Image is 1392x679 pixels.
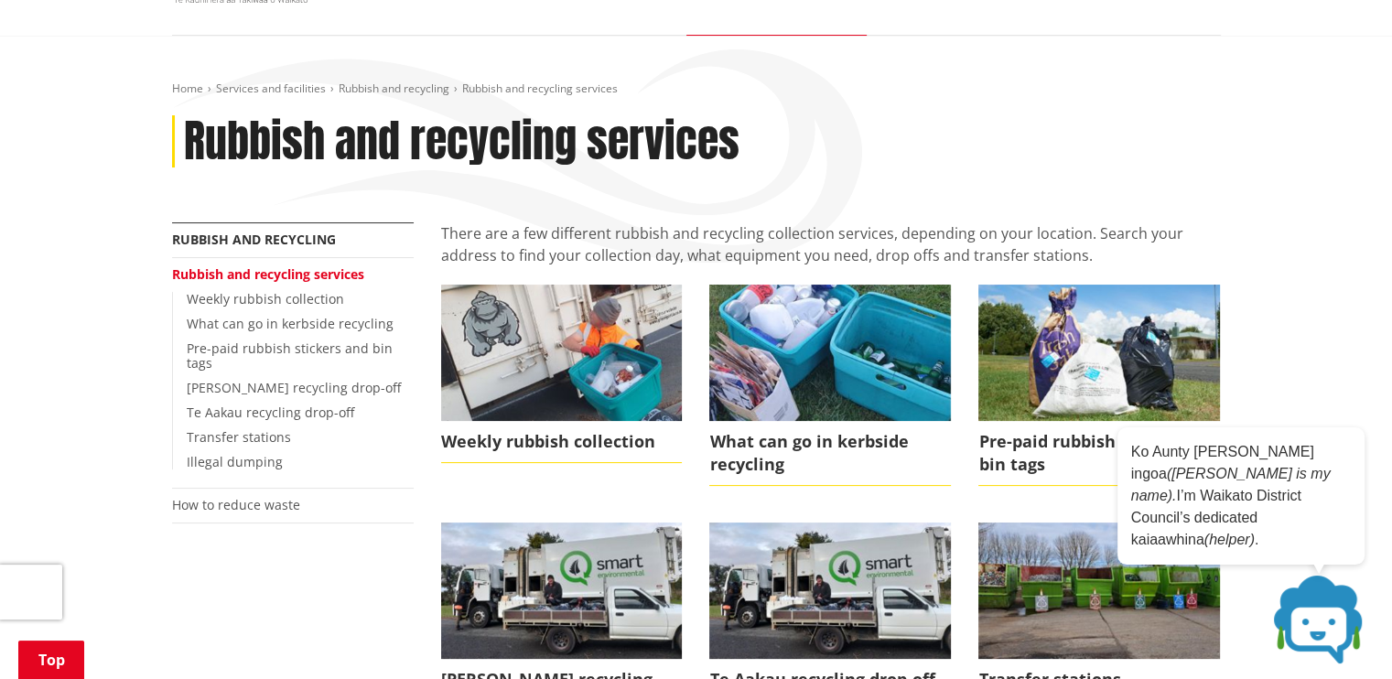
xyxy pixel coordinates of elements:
p: Ko Aunty [PERSON_NAME] ingoa I’m Waikato District Council’s dedicated kaiaawhina . [1131,441,1351,551]
a: Services and facilities [216,81,326,96]
a: Pre-paid rubbish stickers and bin tags [187,339,393,372]
span: What can go in kerbside recycling [709,421,951,486]
a: Rubbish and recycling [172,231,336,248]
p: There are a few different rubbish and recycling collection services, depending on your location. ... [441,222,1221,266]
a: Te Aakau recycling drop-off [187,404,354,421]
img: Transfer station [978,523,1220,658]
img: Glen Murray drop-off (1) [441,523,683,658]
img: Bins bags and tags [978,285,1220,420]
span: Pre-paid rubbish stickers and bin tags [978,421,1220,486]
a: Top [18,641,84,679]
a: Pre-paid rubbish stickers and bin tags [978,285,1220,486]
a: What can go in kerbside recycling [709,285,951,486]
span: Rubbish and recycling services [462,81,618,96]
em: (helper) [1204,532,1255,547]
img: Recycling collection [441,285,683,420]
span: Weekly rubbish collection [441,421,683,463]
img: kerbside recycling [709,285,951,420]
a: Rubbish and recycling services [172,265,364,283]
a: Weekly rubbish collection [187,290,344,307]
a: Transfer stations [187,428,291,446]
a: Home [172,81,203,96]
a: Weekly rubbish collection [441,285,683,463]
h1: Rubbish and recycling services [184,115,739,168]
a: Illegal dumping [187,453,283,470]
em: ([PERSON_NAME] is my name). [1131,466,1331,503]
a: [PERSON_NAME] recycling drop-off [187,379,401,396]
a: Rubbish and recycling [339,81,449,96]
a: How to reduce waste [172,496,300,513]
a: What can go in kerbside recycling [187,315,394,332]
img: Glen Murray drop-off (1) [709,523,951,658]
nav: breadcrumb [172,81,1221,97]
